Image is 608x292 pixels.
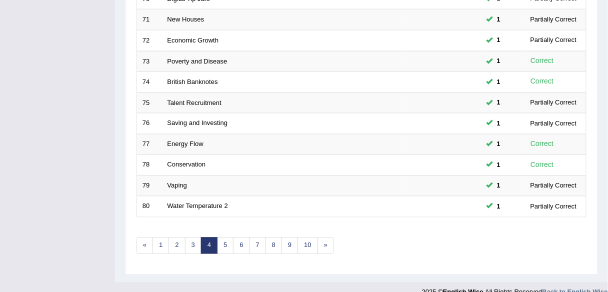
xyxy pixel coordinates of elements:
[167,99,221,106] a: Talent Recruitment
[167,161,206,168] a: Conservation
[137,134,162,155] td: 77
[297,237,317,254] a: 10
[167,119,228,127] a: Saving and Investing
[167,15,204,23] a: New Houses
[167,57,227,65] a: Poverty and Disease
[317,237,334,254] a: »
[137,175,162,196] td: 79
[526,201,580,212] div: Partially Correct
[167,140,203,148] a: Energy Flow
[526,55,558,67] div: Correct
[167,202,228,210] a: Water Temperature 2
[526,76,558,87] div: Correct
[168,237,185,254] a: 2
[493,160,504,170] span: You can still take this question
[137,72,162,93] td: 74
[526,159,558,171] div: Correct
[493,77,504,87] span: You can still take this question
[201,237,217,254] a: 4
[137,92,162,113] td: 75
[526,97,580,108] div: Partially Correct
[526,35,580,45] div: Partially Correct
[137,113,162,134] td: 76
[493,201,504,212] span: You can still take this question
[137,30,162,51] td: 72
[493,14,504,25] span: You can still take this question
[137,155,162,176] td: 78
[493,56,504,66] span: You can still take this question
[167,78,218,85] a: British Banknotes
[217,237,233,254] a: 5
[233,237,249,254] a: 6
[167,182,187,189] a: Vaping
[493,97,504,108] span: You can still take this question
[185,237,201,254] a: 3
[265,237,282,254] a: 8
[281,237,298,254] a: 9
[493,35,504,45] span: You can still take this question
[526,14,580,25] div: Partially Correct
[152,237,169,254] a: 1
[136,237,153,254] a: «
[493,139,504,149] span: You can still take this question
[526,180,580,191] div: Partially Correct
[137,196,162,217] td: 80
[137,9,162,30] td: 71
[526,138,558,150] div: Correct
[493,180,504,191] span: You can still take this question
[493,118,504,129] span: You can still take this question
[249,237,266,254] a: 7
[167,36,219,44] a: Economic Growth
[526,118,580,129] div: Partially Correct
[137,51,162,72] td: 73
